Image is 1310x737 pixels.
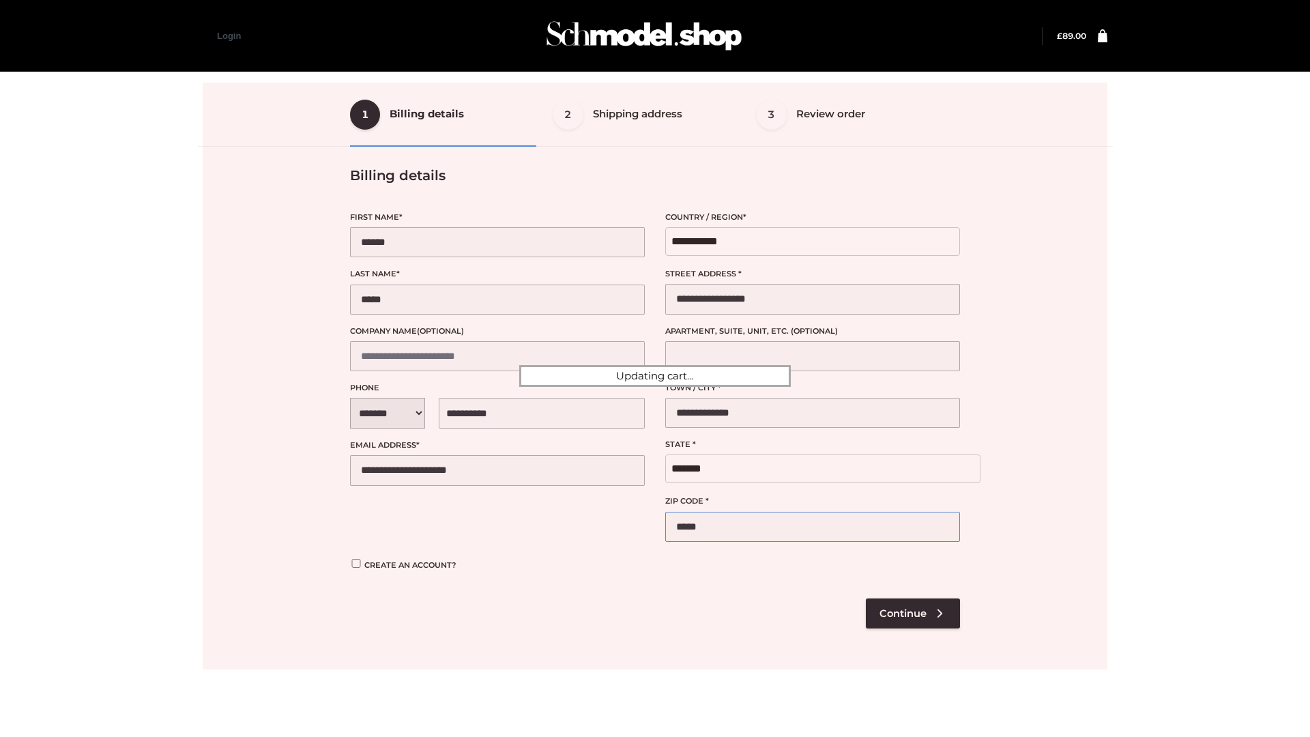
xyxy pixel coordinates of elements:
a: Login [217,31,241,41]
div: Updating cart... [519,365,791,387]
a: £89.00 [1057,31,1086,41]
img: Schmodel Admin 964 [542,9,746,63]
span: £ [1057,31,1062,41]
bdi: 89.00 [1057,31,1086,41]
